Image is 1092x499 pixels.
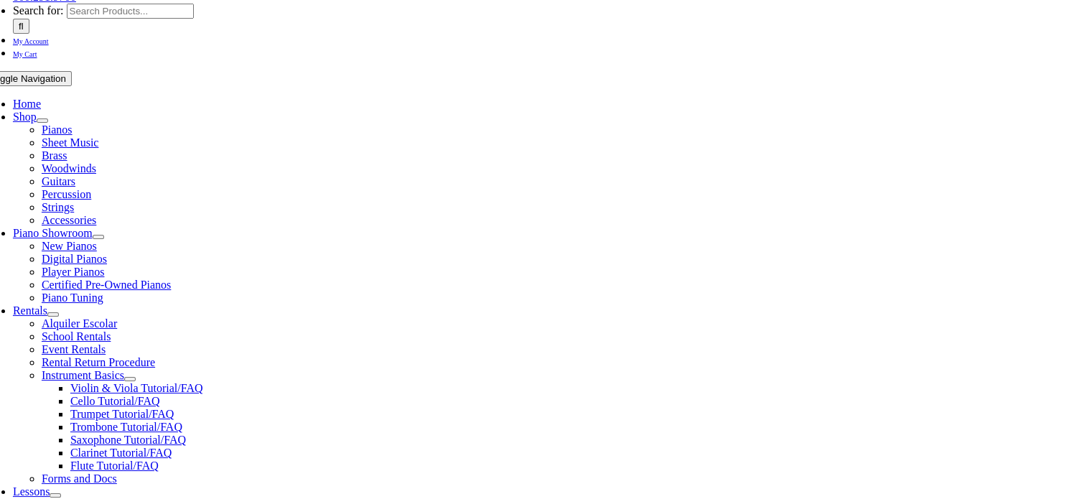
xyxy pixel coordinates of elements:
a: Accessories [42,214,96,226]
button: Open submenu of Lessons [50,493,61,498]
a: Trumpet Tutorial/FAQ [70,408,174,420]
a: Percussion [42,188,91,200]
a: Trombone Tutorial/FAQ [70,421,182,433]
a: Flute Tutorial/FAQ [70,460,159,472]
a: My Cart [13,47,37,59]
a: Piano Tuning [42,292,103,304]
a: Woodwinds [42,162,96,174]
a: Digital Pianos [42,253,107,265]
a: Alquiler Escolar [42,317,117,330]
span: Search for: [13,4,64,17]
a: Brass [42,149,67,162]
button: Open submenu of Piano Showroom [93,235,104,239]
span: My Cart [13,50,37,58]
input: Search [13,19,29,34]
input: Search Products... [67,4,194,19]
a: New Pianos [42,240,97,252]
button: Open submenu of Rentals [47,312,59,317]
a: Guitars [42,175,75,187]
a: Event Rentals [42,343,106,355]
a: Instrument Basics [42,369,124,381]
a: Shop [13,111,37,123]
a: School Rentals [42,330,111,342]
a: Forms and Docs [42,472,117,485]
span: My Account [13,37,49,45]
a: Saxophone Tutorial/FAQ [70,434,186,446]
button: Open submenu of Shop [37,118,48,123]
a: Player Pianos [42,266,105,278]
a: My Account [13,34,49,46]
a: Rental Return Procedure [42,356,155,368]
a: Piano Showroom [13,227,93,239]
a: Certified Pre-Owned Pianos [42,279,171,291]
a: Violin & Viola Tutorial/FAQ [70,382,203,394]
a: Sheet Music [42,136,99,149]
button: Open submenu of Instrument Basics [124,377,136,381]
a: Strings [42,201,74,213]
a: Home [13,98,41,110]
a: Rentals [13,304,47,317]
a: Lessons [13,485,50,498]
a: Cello Tutorial/FAQ [70,395,160,407]
a: Clarinet Tutorial/FAQ [70,447,172,459]
a: Pianos [42,123,73,136]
